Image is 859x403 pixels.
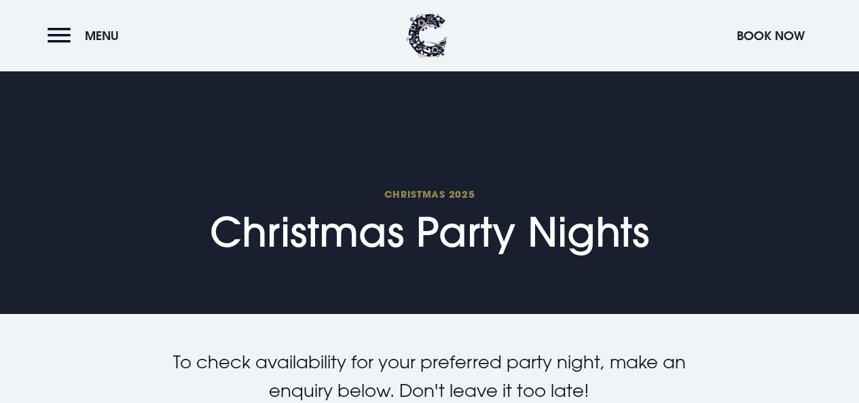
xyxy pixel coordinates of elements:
[407,14,447,58] img: Clandeboye Lodge
[48,21,126,50] button: Menu
[85,28,119,43] span: Menu
[210,188,649,200] span: Christmas 2025
[730,21,811,50] button: Book Now
[210,188,649,256] h1: Christmas Party Nights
